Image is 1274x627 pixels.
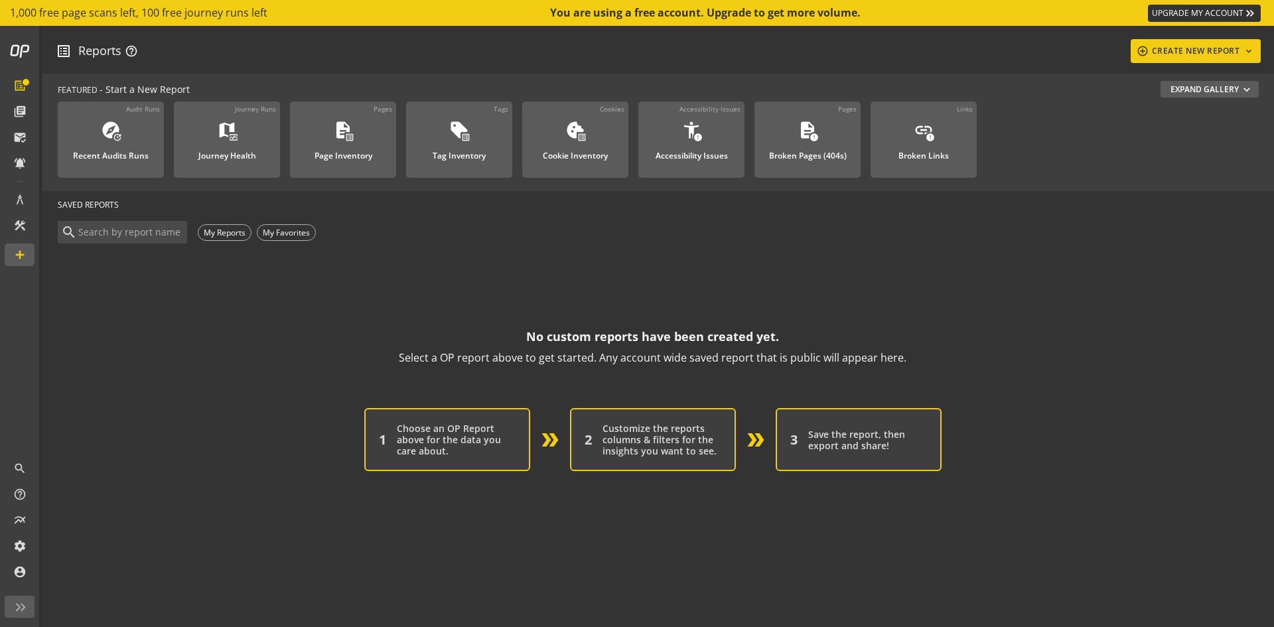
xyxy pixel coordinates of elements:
div: Accessibility Issues [656,143,728,161]
mat-icon: search [61,224,77,240]
span: 1,000 free page scans left, 100 free journey runs left [10,5,267,21]
mat-icon: multiline_chart [13,514,27,527]
a: TagsTag Inventory [406,102,512,178]
div: 1 [379,432,386,448]
a: Audit RunsRecent Audits Runs [58,102,164,178]
div: You are using a free account. Upgrade to get more volume. [550,5,862,21]
div: Audit Runs [126,104,160,113]
div: My Reports [198,224,251,241]
mat-icon: error [925,133,935,142]
div: Journey Health [198,143,256,161]
a: LinksBroken Links [871,102,977,178]
mat-icon: error [693,133,703,142]
div: Choose an OP Report above for the data you care about. [397,423,516,456]
div: Tags [494,104,508,113]
mat-icon: update [112,133,122,142]
a: CookiesCookie Inventory [522,102,628,178]
mat-icon: expand_more [1240,83,1253,96]
mat-icon: help_outline [13,488,27,501]
a: UPGRADE MY ACCOUNT [1148,5,1261,22]
mat-icon: library_books [13,105,27,118]
div: SAVED REPORTS [58,191,1247,218]
div: 3 [790,432,798,448]
span: FEATURED [58,84,98,96]
div: Cookie Inventory [543,143,608,161]
div: Save the report, then export and share! [808,429,927,451]
mat-icon: link [914,120,934,140]
mat-icon: error [809,133,819,142]
div: Broken Pages (404s) [769,143,847,161]
div: 2 [585,432,592,448]
mat-icon: cookie [565,120,585,140]
mat-icon: construction [13,219,27,232]
mat-icon: list_alt [344,133,354,142]
mat-icon: keyboard_arrow_down [1242,46,1255,56]
mat-icon: sell [449,120,469,140]
button: CREATE NEW REPORT [1131,39,1261,63]
div: Recent Audits Runs [73,143,149,161]
div: - Start a New Report [58,81,1259,100]
div: Reports [78,42,138,60]
mat-icon: list_alt [13,79,27,92]
a: PagesBroken Pages (404s) [754,102,861,178]
p: Select a OP report above to get started. Any account wide saved report that is public will appear... [399,347,906,368]
mat-icon: accessibility_new [681,120,701,140]
mat-icon: help_outline [125,44,138,58]
mat-icon: architecture [13,193,27,206]
mat-icon: add [13,248,27,261]
mat-icon: description [333,120,353,140]
mat-icon: keyboard_double_arrow_right [1243,7,1257,20]
mat-icon: monitor_heart [228,133,238,142]
div: Cookies [600,104,624,113]
div: CREATE NEW REPORT [1136,39,1256,63]
mat-icon: notifications_active [13,157,27,170]
mat-icon: explore [101,120,121,140]
div: Links [957,104,973,113]
div: Pages [838,104,857,113]
p: No custom reports have been created yet. [526,326,779,347]
mat-icon: list_alt [460,133,470,142]
button: Expand Gallery [1161,81,1259,98]
div: Page Inventory [315,143,372,161]
div: My Favorites [257,224,316,241]
mat-icon: search [13,462,27,475]
div: Broken Links [898,143,949,161]
mat-icon: mark_email_read [13,131,27,144]
a: PagesPage Inventory [290,102,396,178]
div: Pages [374,104,392,113]
a: Accessibility IssuesAccessibility Issues [638,102,744,178]
mat-icon: description [798,120,817,140]
div: Customize the reports columns & filters for the insights you want to see. [602,423,721,456]
input: Search by report name [77,225,184,240]
mat-icon: settings [13,539,27,553]
div: Journey Runs [235,104,276,113]
mat-icon: account_circle [13,565,27,579]
mat-icon: list_alt [56,43,72,59]
mat-icon: add_circle_outline [1136,45,1149,57]
a: Journey RunsJourney Health [174,102,280,178]
mat-icon: list_alt [577,133,587,142]
mat-icon: map [217,120,237,140]
div: Tag Inventory [433,143,486,161]
div: Accessibility Issues [679,104,741,113]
